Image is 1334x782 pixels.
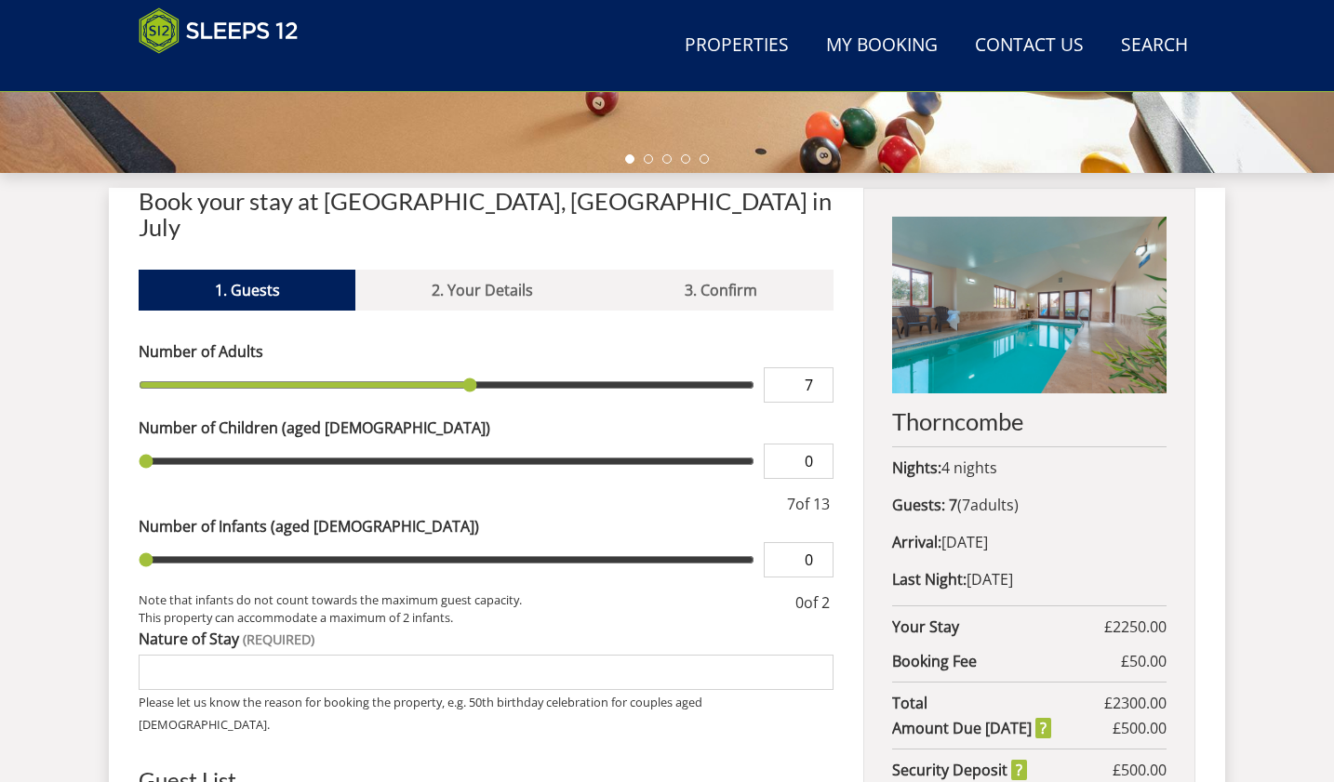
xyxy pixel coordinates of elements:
strong: Last Night: [892,569,967,590]
strong: Nights: [892,457,941,478]
label: Nature of Stay [139,628,834,650]
label: Number of Infants (aged [DEMOGRAPHIC_DATA]) [139,515,834,537]
strong: Arrival: [892,532,941,552]
span: 0 [795,592,804,613]
span: 2300.00 [1113,693,1167,713]
div: of 13 [783,493,834,515]
label: Number of Children (aged [DEMOGRAPHIC_DATA]) [139,417,834,439]
strong: Total [892,692,1104,714]
a: My Booking [819,25,945,67]
label: Number of Adults [139,340,834,363]
img: An image of 'Thorncombe' [892,217,1167,393]
strong: Your Stay [892,616,1104,638]
h2: Book your stay at [GEOGRAPHIC_DATA], [GEOGRAPHIC_DATA] in July [139,188,834,240]
span: £ [1121,650,1167,672]
span: £ [1113,759,1167,781]
a: 2. Your Details [355,270,608,311]
a: 3. Confirm [608,270,833,311]
a: Search [1114,25,1195,67]
strong: Booking Fee [892,650,1121,672]
a: 1. Guests [139,270,355,311]
h2: Thorncombe [892,408,1167,434]
strong: Security Deposit [892,759,1027,781]
span: adult [962,495,1014,515]
span: 500.00 [1121,718,1167,738]
strong: Guests: [892,495,945,515]
img: Sleeps 12 [139,7,299,54]
span: 500.00 [1121,760,1167,780]
iframe: Customer reviews powered by Trustpilot [129,65,325,81]
span: £ [1104,692,1167,714]
small: Please let us know the reason for booking the property, e.g. 50th birthday celebration for couple... [139,694,702,733]
strong: Amount Due [DATE] [892,717,1051,739]
span: £ [1104,616,1167,638]
strong: 7 [949,495,957,515]
span: ( ) [949,495,1019,515]
a: Properties [677,25,796,67]
span: £ [1113,717,1167,739]
p: [DATE] [892,568,1167,590]
div: of 2 [792,591,834,627]
span: 2250.00 [1113,616,1167,637]
span: 7 [787,494,795,514]
small: Note that infants do not count towards the maximum guest capacity. This property can accommodate ... [139,591,777,627]
span: 50.00 [1129,651,1167,671]
p: [DATE] [892,531,1167,553]
span: 7 [962,495,970,515]
p: 4 nights [892,457,1167,479]
span: s [1007,495,1014,515]
a: Contact Us [967,25,1091,67]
